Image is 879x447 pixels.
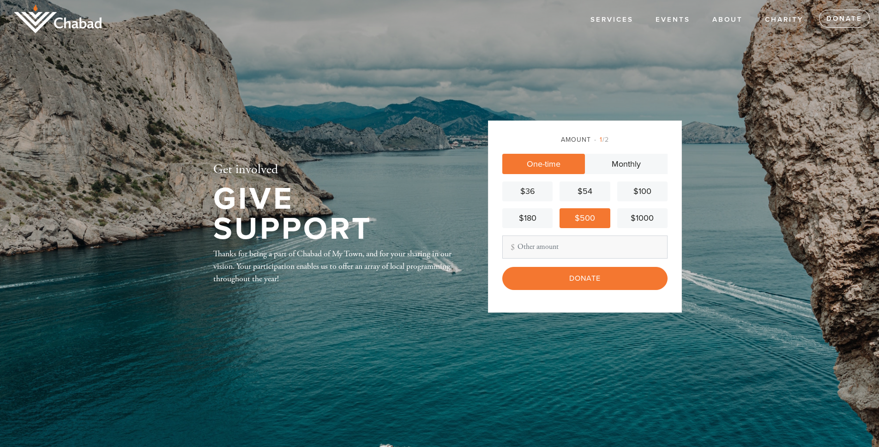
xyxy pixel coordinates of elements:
div: $100 [621,185,664,198]
h1: Give Support [213,184,458,244]
a: Monthly [585,154,668,174]
a: $180 [502,208,553,228]
a: Events [649,11,697,29]
a: $36 [502,181,553,201]
a: One-time [502,154,585,174]
div: Thanks for being a part of Chabad of My Town, and for your sharing in our vision. Your participat... [213,248,458,285]
span: /2 [594,136,609,144]
a: $1000 [617,208,668,228]
span: 1 [600,136,602,144]
a: About [705,11,750,29]
a: $100 [617,181,668,201]
input: Donate [502,267,668,290]
div: Amount [502,135,668,145]
a: Services [584,11,640,29]
a: $54 [560,181,610,201]
div: $180 [506,212,549,224]
div: $36 [506,185,549,198]
div: $1000 [621,212,664,224]
a: Charity [758,11,811,29]
img: logo_half.png [14,5,102,33]
a: $500 [560,208,610,228]
div: $54 [563,185,606,198]
h2: Get involved [213,162,458,178]
div: $500 [563,212,606,224]
input: Other amount [502,236,668,259]
a: Donate [819,10,870,28]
